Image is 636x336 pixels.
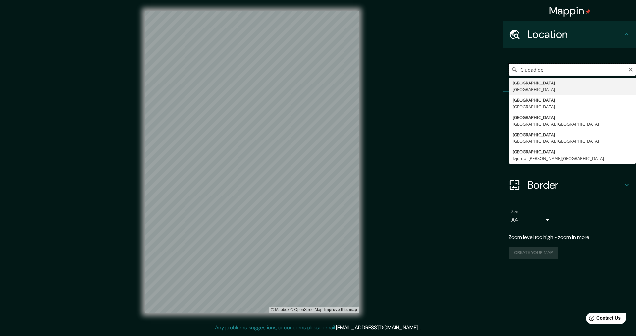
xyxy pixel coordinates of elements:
div: . [419,324,420,332]
div: Border [503,172,636,198]
div: [GEOGRAPHIC_DATA], [GEOGRAPHIC_DATA] [513,121,632,127]
a: Mapbox [271,308,289,312]
div: [GEOGRAPHIC_DATA] [513,97,632,103]
a: [EMAIL_ADDRESS][DOMAIN_NAME] [336,324,418,331]
a: OpenStreetMap [290,308,322,312]
button: Clear [628,66,633,72]
iframe: Help widget launcher [577,310,629,329]
img: pin-icon.png [585,9,591,14]
div: [GEOGRAPHIC_DATA], [GEOGRAPHIC_DATA] [513,138,632,144]
a: Map feedback [324,308,357,312]
h4: Layout [527,152,623,165]
div: [GEOGRAPHIC_DATA] [513,86,632,93]
div: Layout [503,145,636,172]
h4: Location [527,28,623,41]
div: [GEOGRAPHIC_DATA] [513,148,632,155]
div: Style [503,119,636,145]
div: [GEOGRAPHIC_DATA] [513,131,632,138]
div: Location [503,21,636,48]
p: Any problems, suggestions, or concerns please email . [215,324,419,332]
div: . [420,324,421,332]
p: Zoom level too high - zoom in more [509,233,631,241]
div: [GEOGRAPHIC_DATA] [513,80,632,86]
div: [GEOGRAPHIC_DATA] [513,103,632,110]
div: Jeju-do, [PERSON_NAME][GEOGRAPHIC_DATA] [513,155,632,162]
canvas: Map [145,11,359,313]
div: [GEOGRAPHIC_DATA] [513,114,632,121]
div: Pins [503,92,636,119]
input: Pick your city or area [509,64,636,76]
label: Size [511,209,518,215]
h4: Mappin [549,4,591,17]
h4: Border [527,178,623,192]
div: A4 [511,215,551,225]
